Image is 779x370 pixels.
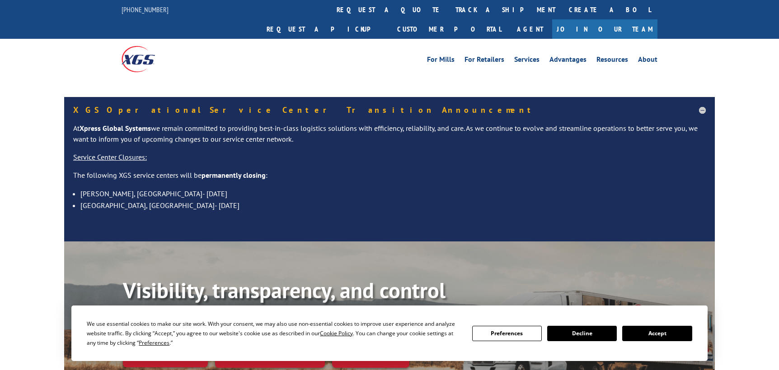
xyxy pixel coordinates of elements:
u: Service Center Closures: [73,153,147,162]
a: [PHONE_NUMBER] [122,5,169,14]
span: Preferences [139,339,169,347]
a: Join Our Team [552,19,657,39]
a: Advantages [549,56,587,66]
h5: XGS Operational Service Center Transition Announcement [73,106,706,114]
a: Services [514,56,540,66]
a: About [638,56,657,66]
span: Cookie Policy [320,329,353,337]
div: Cookie Consent Prompt [71,305,708,361]
button: Decline [547,326,617,341]
li: [GEOGRAPHIC_DATA], [GEOGRAPHIC_DATA]- [DATE] [80,199,706,211]
a: Request a pickup [260,19,390,39]
a: Agent [508,19,552,39]
button: Accept [622,326,692,341]
p: The following XGS service centers will be : [73,170,706,188]
a: Customer Portal [390,19,508,39]
a: Resources [596,56,628,66]
a: For Retailers [465,56,504,66]
a: For Mills [427,56,455,66]
li: [PERSON_NAME], [GEOGRAPHIC_DATA]- [DATE] [80,188,706,199]
p: At we remain committed to providing best-in-class logistics solutions with efficiency, reliabilit... [73,123,706,152]
b: Visibility, transparency, and control for your entire supply chain. [123,276,446,330]
strong: Xpress Global Systems [80,124,151,133]
strong: permanently closing [202,171,266,180]
div: We use essential cookies to make our site work. With your consent, we may also use non-essential ... [87,319,461,347]
button: Preferences [472,326,542,341]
